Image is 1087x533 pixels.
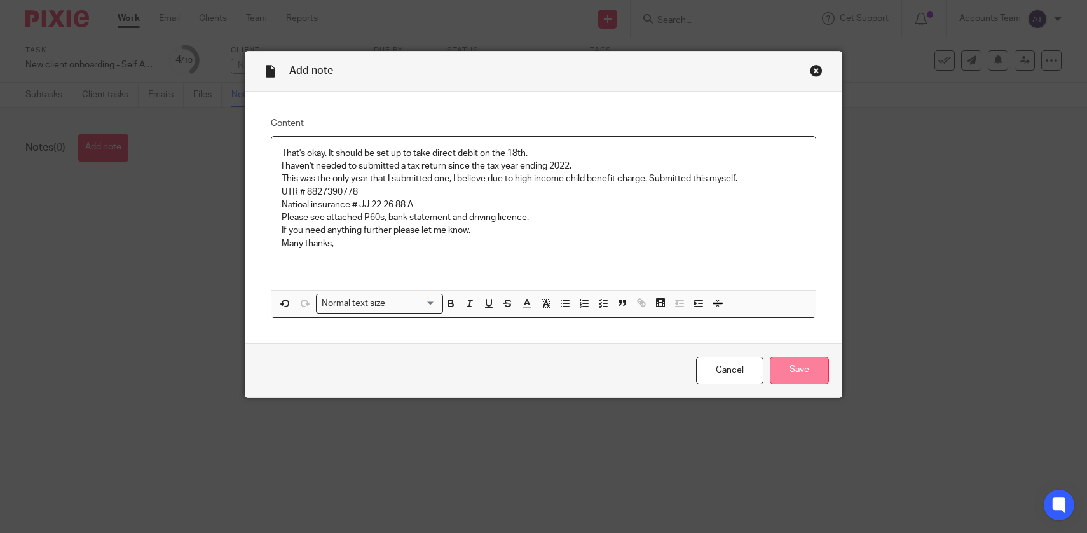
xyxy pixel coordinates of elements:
[282,160,806,172] p: I haven't needed to submitted a tax return since the tax year ending 2022.
[271,117,817,130] label: Content
[282,237,806,250] p: Many thanks,
[696,357,763,384] a: Cancel
[770,357,829,384] input: Save
[810,64,823,77] div: Close this dialog window
[282,172,806,185] p: This was the only year that I submitted one, I believe due to high income child benefit charge. S...
[282,198,806,211] p: Natioal insurance # JJ 22 26 88 A
[282,224,806,237] p: If you need anything further please let me know.
[319,297,388,310] span: Normal text size
[282,186,806,198] p: UTR # 8827390778
[390,297,435,310] input: Search for option
[282,211,806,224] p: Please see attached P60s, bank statement and driving licence.
[289,66,333,76] span: Add note
[316,294,443,314] div: Search for option
[282,147,806,160] p: That's okay. It should be set up to take direct debit on the 18th.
